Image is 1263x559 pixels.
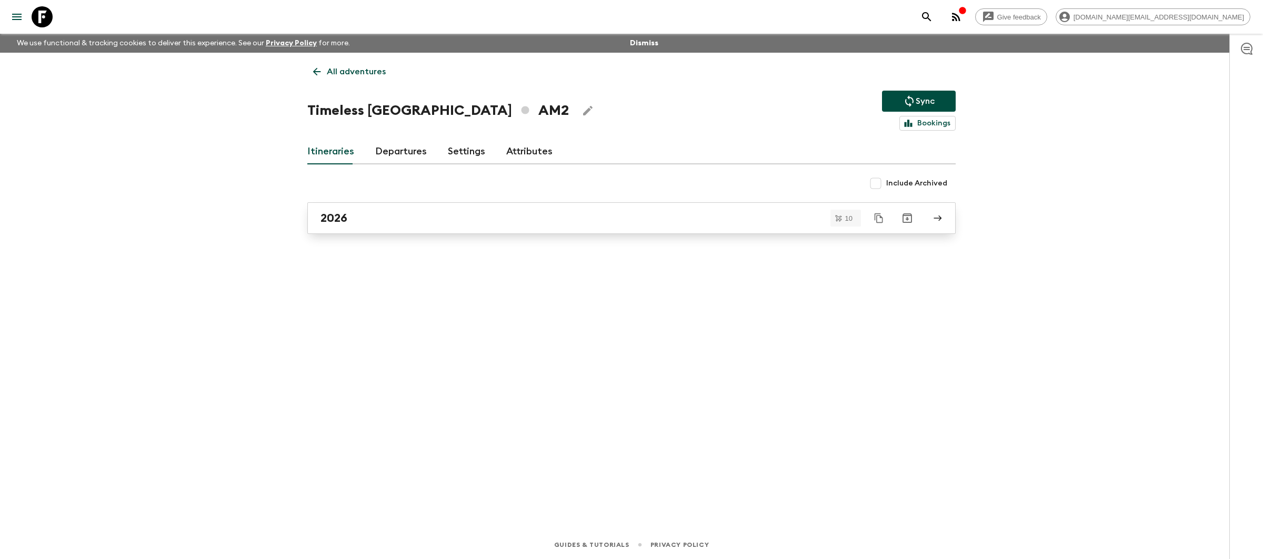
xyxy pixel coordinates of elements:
[991,13,1047,21] span: Give feedback
[897,208,918,229] button: Archive
[307,139,354,164] a: Itineraries
[13,34,354,53] p: We use functional & tracking cookies to deliver this experience. See our for more.
[307,100,569,121] h1: Timeless [GEOGRAPHIC_DATA] AM2
[577,100,598,121] button: Edit Adventure Title
[899,116,956,131] a: Bookings
[506,139,553,164] a: Attributes
[554,539,629,551] a: Guides & Tutorials
[916,6,937,27] button: search adventures
[1068,13,1250,21] span: [DOMAIN_NAME][EMAIL_ADDRESS][DOMAIN_NAME]
[839,215,859,222] span: 10
[327,65,386,78] p: All adventures
[975,8,1047,25] a: Give feedback
[886,178,947,189] span: Include Archived
[882,91,956,112] button: Sync adventure departures to the booking engine
[6,6,27,27] button: menu
[320,211,347,225] h2: 2026
[627,36,661,51] button: Dismiss
[307,202,956,234] a: 2026
[448,139,485,164] a: Settings
[869,209,888,228] button: Duplicate
[650,539,709,551] a: Privacy Policy
[266,40,317,47] a: Privacy Policy
[375,139,427,164] a: Departures
[307,61,392,82] a: All adventures
[1056,8,1250,25] div: [DOMAIN_NAME][EMAIL_ADDRESS][DOMAIN_NAME]
[916,95,935,107] p: Sync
